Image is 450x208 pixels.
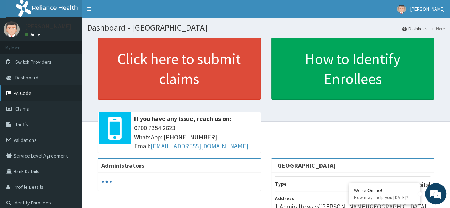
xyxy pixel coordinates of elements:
strong: [GEOGRAPHIC_DATA] [275,161,336,170]
span: Claims [15,106,29,112]
span: 0700 7354 2623 WhatsApp: [PHONE_NUMBER] Email: [134,123,257,151]
h1: Dashboard - [GEOGRAPHIC_DATA] [87,23,445,32]
p: Hospital [408,180,430,190]
b: Administrators [101,161,144,170]
p: How may I help you today? [354,194,414,201]
span: [PERSON_NAME] [410,6,445,12]
a: [EMAIL_ADDRESS][DOMAIN_NAME] [150,142,248,150]
img: User Image [4,21,20,37]
b: Type [275,181,287,187]
span: Tariffs [15,121,28,128]
div: We're Online! [354,187,414,193]
span: Switch Providers [15,59,52,65]
a: Dashboard [402,26,429,32]
span: Dashboard [15,74,38,81]
p: [PERSON_NAME] [25,23,72,30]
li: Here [429,26,445,32]
b: Address [275,195,294,202]
img: User Image [397,5,406,14]
b: If you have any issue, reach us on: [134,114,231,123]
a: Online [25,32,42,37]
a: Click here to submit claims [98,38,261,100]
a: How to Identify Enrollees [271,38,434,100]
svg: audio-loading [101,176,112,187]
